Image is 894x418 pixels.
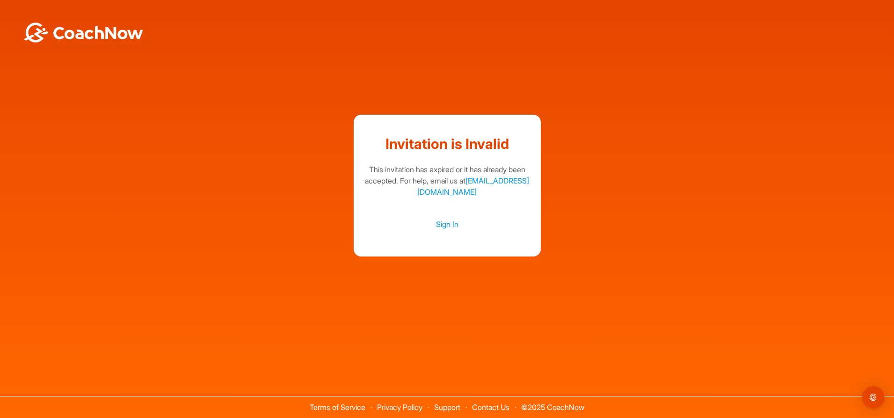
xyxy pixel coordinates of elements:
a: Sign In [363,218,531,230]
a: Terms of Service [310,403,365,412]
span: © 2025 CoachNow [516,396,589,411]
a: Privacy Policy [377,403,422,412]
a: Support [434,403,460,412]
a: Contact Us [472,403,509,412]
div: Open Intercom Messenger [862,386,885,409]
a: [EMAIL_ADDRESS][DOMAIN_NAME] [417,176,529,197]
img: BwLJSsUCoWCh5upNqxVrqldRgqLPVwmV24tXu5FoVAoFEpwwqQ3VIfuoInZCoVCoTD4vwADAC3ZFMkVEQFDAAAAAElFTkSuQmCC [22,22,144,43]
div: This invitation has expired or it has already been accepted. For help, email us at [363,164,531,198]
h1: Invitation is Invalid [363,133,531,154]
